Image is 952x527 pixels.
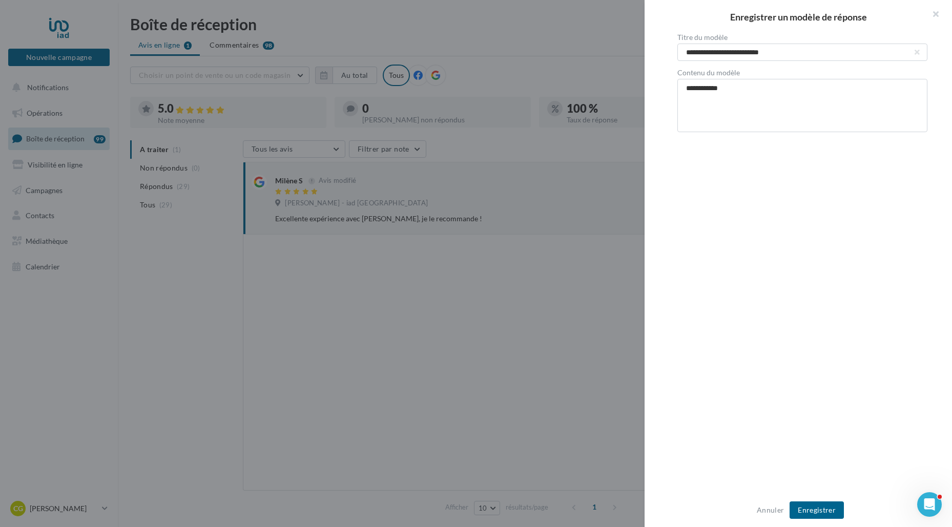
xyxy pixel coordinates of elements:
button: Enregistrer [790,501,844,519]
label: Titre du modèle [677,34,927,41]
h2: Enregistrer un modèle de réponse [661,12,936,22]
iframe: Intercom live chat [917,492,942,517]
button: Annuler [753,504,788,516]
label: Contenu du modèle [677,69,927,76]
